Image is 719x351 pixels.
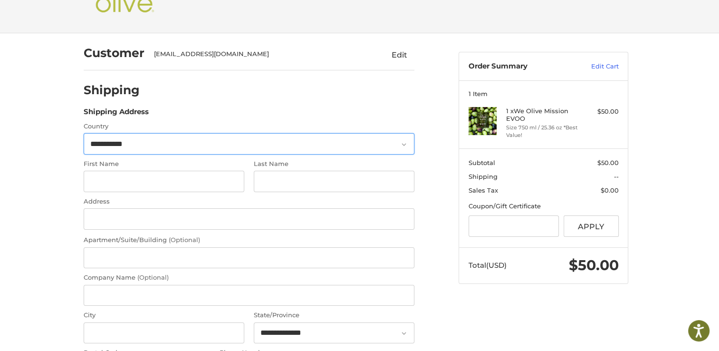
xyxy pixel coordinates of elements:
[469,261,507,270] span: Total (USD)
[601,186,619,194] span: $0.00
[469,159,495,166] span: Subtotal
[137,273,169,281] small: (Optional)
[13,14,107,22] p: We're away right now. Please check back later!
[469,90,619,97] h3: 1 Item
[109,12,121,24] button: Open LiveChat chat widget
[469,202,619,211] div: Coupon/Gift Certificate
[641,325,719,351] iframe: Google Customer Reviews
[84,273,414,283] label: Company Name
[84,83,140,97] h2: Shipping
[614,173,619,180] span: --
[154,49,366,59] div: [EMAIL_ADDRESS][DOMAIN_NAME]
[84,122,414,131] label: Country
[169,236,200,244] small: (Optional)
[506,107,579,123] h4: 1 x We Olive Mission EVOO
[84,197,414,206] label: Address
[506,124,579,139] li: Size 750 ml / 25.36 oz *Best Value!
[469,215,559,237] input: Gift Certificate or Coupon Code
[84,311,244,320] label: City
[469,62,571,71] h3: Order Summary
[597,159,619,166] span: $50.00
[469,173,498,180] span: Shipping
[384,47,414,62] button: Edit
[84,159,244,169] label: First Name
[571,62,619,71] a: Edit Cart
[84,46,144,60] h2: Customer
[569,256,619,274] span: $50.00
[564,215,619,237] button: Apply
[84,107,149,122] legend: Shipping Address
[84,235,414,245] label: Apartment/Suite/Building
[254,311,414,320] label: State/Province
[469,186,498,194] span: Sales Tax
[581,107,619,117] div: $50.00
[254,159,414,169] label: Last Name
